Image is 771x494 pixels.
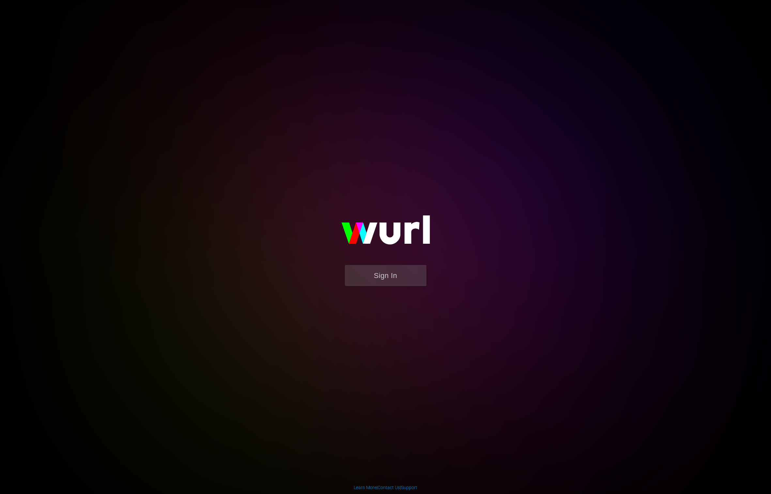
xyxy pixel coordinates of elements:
a: Learn More [354,485,377,490]
img: wurl-logo-on-black-223613ac3d8ba8fe6dc639794a292ebdb59501304c7dfd60c99c58986ef67473.svg [320,201,451,265]
button: Sign In [345,265,426,286]
div: | | [354,484,417,491]
a: Contact Us [378,485,400,490]
a: Support [401,485,417,490]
